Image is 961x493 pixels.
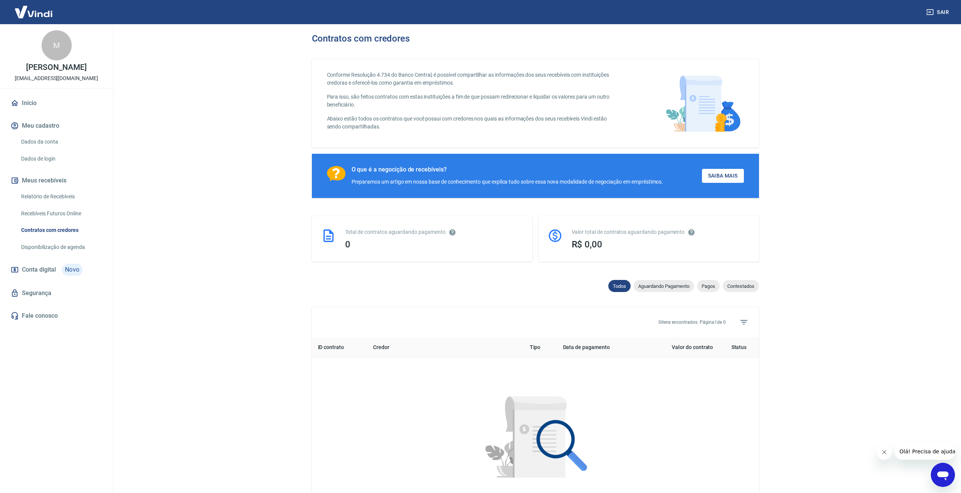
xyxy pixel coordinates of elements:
th: Valor do contrato [642,337,719,358]
iframe: Botão para abrir a janela de mensagens [931,463,955,487]
span: Conta digital [22,264,56,275]
th: Credor [367,337,523,358]
div: Valor total de contratos aguardando pagamento [572,228,750,236]
span: Filtros [735,313,753,331]
span: Contestados [723,283,759,289]
div: Contestados [723,280,759,292]
p: Abaixo estão todos os contratos que você possui com credores nos quais as informações dos seus re... [327,115,619,131]
span: Pagos [697,283,720,289]
div: Preparamos um artigo em nossa base de conhecimento que explica tudo sobre essa nova modalidade de... [352,178,663,186]
div: Aguardando Pagamento [634,280,694,292]
a: Saiba Mais [702,169,744,183]
img: main-image.9f1869c469d712ad33ce.png [662,71,744,136]
span: Olá! Precisa de ajuda? [5,5,63,11]
a: Relatório de Recebíveis [18,189,104,204]
span: R$ 0,00 [572,239,603,250]
p: [PERSON_NAME] [26,63,86,71]
p: 0 itens encontrados. Página 1 de 0 [659,319,726,326]
img: Vindi [9,0,58,23]
div: O que é a negocição de recebíveis? [352,166,663,173]
div: Total de contratos aguardando pagamento [345,228,523,236]
span: Novo [62,264,83,276]
p: Conforme Resolução 4.734 do Banco Central, é possível compartilhar as informações dos seus recebí... [327,71,619,87]
span: Todos [608,283,631,289]
div: 0 [345,239,523,250]
h3: Contratos com credores [312,33,410,44]
a: Recebíveis Futuros Online [18,206,104,221]
th: Status [719,337,759,358]
img: Ícone com um ponto de interrogação. [327,166,346,181]
a: Contratos com credores [18,223,104,238]
a: Fale conosco [9,308,104,324]
th: ID contrato [312,337,367,358]
iframe: Fechar mensagem [877,445,892,460]
th: Data de pagamento [557,337,642,358]
button: Sair [925,5,952,19]
svg: Esses contratos não se referem à Vindi, mas sim a outras instituições. [449,229,456,236]
a: Segurança [9,285,104,301]
a: Dados da conta [18,134,104,150]
div: Todos [608,280,631,292]
span: Aguardando Pagamento [634,283,694,289]
button: Meu cadastro [9,117,104,134]
button: Meus recebíveis [9,172,104,189]
a: Início [9,95,104,111]
th: Tipo [524,337,557,358]
div: M [42,30,72,60]
p: [EMAIL_ADDRESS][DOMAIN_NAME] [15,74,98,82]
svg: O valor comprometido não se refere a pagamentos pendentes na Vindi e sim como garantia a outras i... [688,229,695,236]
a: Dados de login [18,151,104,167]
a: Conta digitalNovo [9,261,104,279]
div: Pagos [697,280,720,292]
a: Disponibilização de agenda [18,240,104,255]
p: Para isso, são feitos contratos com estas instituições a fim de que possam redirecionar e liquida... [327,93,619,109]
iframe: Mensagem da empresa [895,443,955,460]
